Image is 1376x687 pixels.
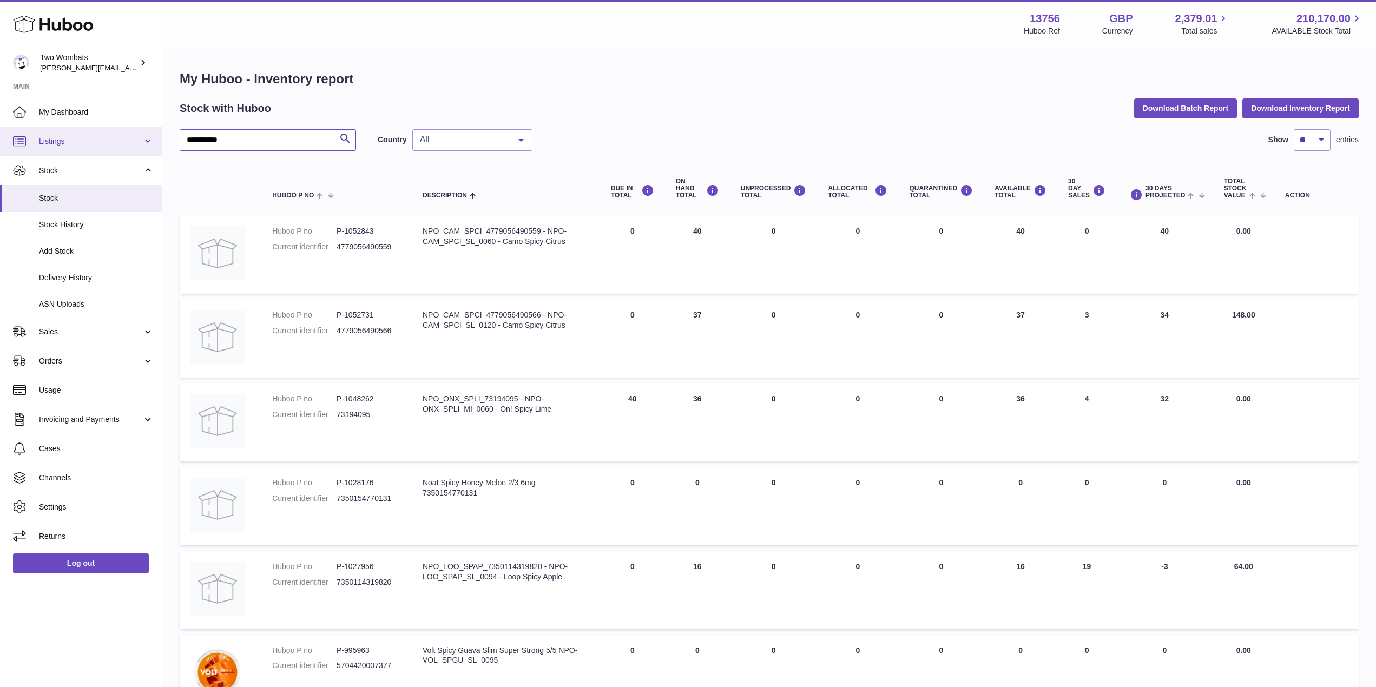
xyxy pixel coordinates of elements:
td: 0 [600,467,665,545]
span: 0 [939,227,943,235]
span: Add Stock [39,246,154,256]
span: 0 [939,311,943,319]
div: ON HAND Total [676,178,719,200]
dt: Current identifier [272,660,337,671]
span: Cases [39,444,154,454]
dd: 4779056490566 [337,326,401,336]
span: Invoicing and Payments [39,414,142,425]
dt: Huboo P no [272,645,337,656]
dd: P-1052843 [337,226,401,236]
strong: 13756 [1030,11,1060,26]
dt: Current identifier [272,493,337,504]
div: UNPROCESSED Total [741,184,807,199]
dd: 73194095 [337,409,401,420]
td: 40 [600,383,665,461]
dd: 5704420007377 [337,660,401,671]
div: 30 DAY SALES [1068,178,1105,200]
td: 0 [730,215,818,294]
dd: P-1028176 [337,478,401,488]
dt: Current identifier [272,409,337,420]
td: 0 [817,215,898,294]
span: 0 [939,646,943,655]
td: 0 [730,383,818,461]
span: Total stock value [1224,178,1247,200]
span: entries [1336,135,1359,145]
span: Delivery History [39,273,154,283]
td: 0 [730,299,818,378]
span: Total sales [1181,26,1229,36]
td: 34 [1116,299,1213,378]
td: 40 [984,215,1057,294]
dd: P-1052731 [337,310,401,320]
td: 0 [817,551,898,629]
td: 0 [817,467,898,545]
td: 36 [984,383,1057,461]
span: Returns [39,531,154,541]
td: 0 [730,551,818,629]
a: Log out [13,553,149,573]
td: 0 [1057,215,1116,294]
dd: 4779056490559 [337,242,401,252]
span: 2,379.01 [1175,11,1217,26]
a: 210,170.00 AVAILABLE Stock Total [1272,11,1363,36]
dt: Current identifier [272,242,337,252]
div: NPO_CAM_SPCI_4779056490559 - NPO-CAM_SPCI_SL_0060 - Camo Spicy Citrus [423,226,589,247]
span: Listings [39,136,142,147]
div: Currency [1102,26,1133,36]
span: Orders [39,356,142,366]
span: 30 DAYS PROJECTED [1145,185,1185,199]
strong: GBP [1109,11,1133,26]
td: 0 [665,467,730,545]
td: 36 [665,383,730,461]
span: 148.00 [1232,311,1255,319]
div: Noat Spicy Honey Melon 2/3 6mg 7350154770131 [423,478,589,498]
dt: Current identifier [272,326,337,336]
td: 0 [817,299,898,378]
label: Show [1268,135,1288,145]
span: Settings [39,502,154,512]
td: 0 [600,551,665,629]
td: 0 [984,467,1057,545]
img: product image [190,562,245,616]
td: 32 [1116,383,1213,461]
span: All [417,134,510,145]
span: Stock [39,193,154,203]
td: 0 [1116,467,1213,545]
td: 40 [1116,215,1213,294]
td: 3 [1057,299,1116,378]
span: Stock [39,166,142,176]
div: Huboo Ref [1024,26,1060,36]
h2: Stock with Huboo [180,101,271,116]
div: NPO_ONX_SPLI_73194095 - NPO-ONX_SPLI_MI_0060 - On! Spicy Lime [423,394,589,414]
div: Volt Spicy Guava Slim Super Strong 5/5 NPO-VOL_SPGU_SL_0095 [423,645,589,666]
td: 40 [665,215,730,294]
dt: Huboo P no [272,310,337,320]
span: 0 [939,562,943,571]
div: DUE IN TOTAL [611,184,654,199]
img: product image [190,394,245,448]
img: product image [190,478,245,532]
span: AVAILABLE Stock Total [1272,26,1363,36]
div: AVAILABLE Total [995,184,1046,199]
span: 0 [939,478,943,487]
span: Sales [39,327,142,337]
a: 2,379.01 Total sales [1175,11,1230,36]
dt: Huboo P no [272,226,337,236]
span: 0 [939,394,943,403]
span: [PERSON_NAME][EMAIL_ADDRESS][PERSON_NAME][DOMAIN_NAME] [40,63,275,72]
td: 4 [1057,383,1116,461]
dt: Huboo P no [272,478,337,488]
dt: Huboo P no [272,394,337,404]
td: 16 [984,551,1057,629]
button: Download Inventory Report [1242,98,1359,118]
span: Huboo P no [272,192,314,199]
td: 0 [1057,467,1116,545]
td: 37 [984,299,1057,378]
img: product image [190,310,245,364]
td: -3 [1116,551,1213,629]
span: My Dashboard [39,107,154,117]
span: ASN Uploads [39,299,154,309]
dt: Current identifier [272,577,337,587]
div: NPO_LOO_SPAP_7350114319820 - NPO-LOO_SPAP_SL_0094 - Loop Spicy Apple [423,562,589,582]
div: Two Wombats [40,52,137,73]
